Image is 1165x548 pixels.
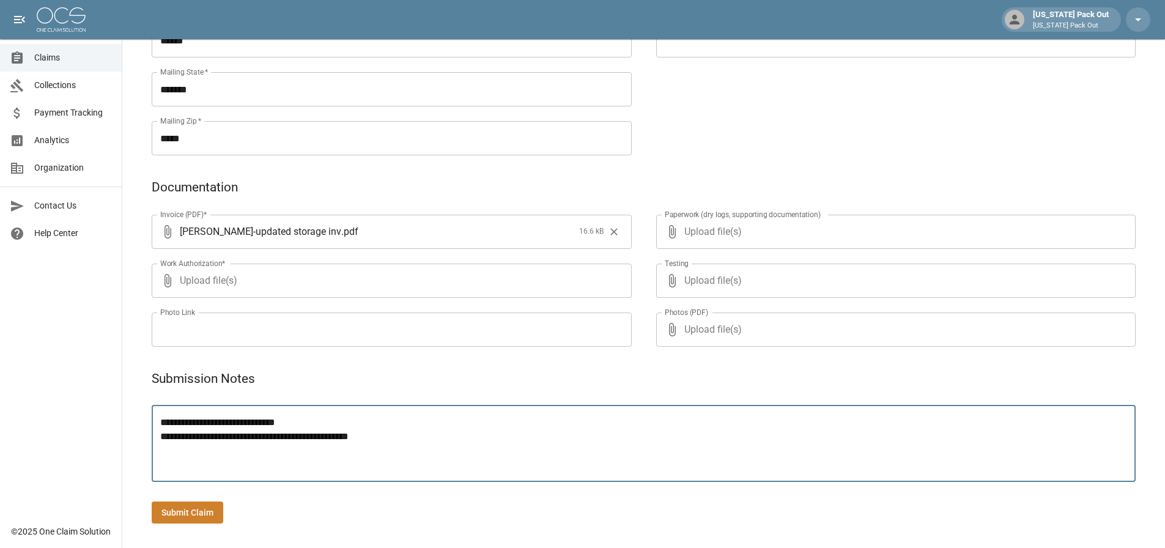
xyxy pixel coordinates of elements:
span: . pdf [341,224,358,239]
label: Testing [665,258,689,268]
label: Photo Link [160,307,195,317]
span: Collections [34,79,112,92]
div: [US_STATE] Pack Out [1028,9,1114,31]
button: Submit Claim [152,502,223,524]
span: Analytics [34,134,112,147]
label: Mailing Zip [160,116,202,126]
span: Contact Us [34,199,112,212]
span: Upload file(s) [684,215,1103,249]
label: Paperwork (dry logs, supporting documentation) [665,209,821,220]
p: [US_STATE] Pack Out [1033,21,1109,31]
span: Organization [34,161,112,174]
span: Upload file(s) [180,264,599,298]
img: ocs-logo-white-transparent.png [37,7,86,32]
span: [PERSON_NAME]-updated storage inv [180,224,341,239]
button: open drawer [7,7,32,32]
span: 16.6 kB [579,226,604,238]
label: Invoice (PDF)* [160,209,207,220]
button: Clear [605,223,623,241]
span: Help Center [34,227,112,240]
label: Photos (PDF) [665,307,708,317]
div: © 2025 One Claim Solution [11,525,111,538]
span: Upload file(s) [684,313,1103,347]
label: Mailing State [160,67,208,77]
span: Payment Tracking [34,106,112,119]
span: Claims [34,51,112,64]
label: Work Authorization* [160,258,226,268]
span: Upload file(s) [684,264,1103,298]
